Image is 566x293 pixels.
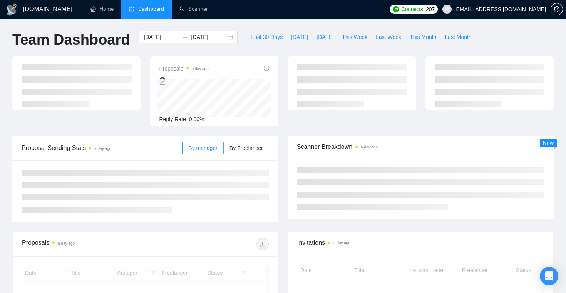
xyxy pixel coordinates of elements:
[264,66,269,71] span: info-circle
[22,238,146,250] div: Proposals
[6,3,18,16] img: logo
[405,31,440,43] button: This Month
[333,241,350,245] time: a day ago
[94,146,111,151] time: a day ago
[229,145,263,151] span: By Freelancer
[316,33,333,41] span: [DATE]
[540,267,558,285] div: Open Intercom Messenger
[159,116,186,122] span: Reply Rate
[410,33,436,41] span: This Month
[90,6,114,12] a: homeHome
[192,67,209,71] time: a day ago
[22,143,182,153] span: Proposal Sending Stats
[287,31,312,43] button: [DATE]
[144,33,179,41] input: Start date
[189,116,204,122] span: 0.00%
[182,34,188,40] span: to
[551,6,563,12] a: setting
[444,7,450,12] span: user
[247,31,287,43] button: Last 30 Days
[543,140,554,146] span: New
[372,31,405,43] button: Last Week
[179,6,208,12] a: searchScanner
[138,6,164,12] span: Dashboard
[312,31,338,43] button: [DATE]
[440,31,476,43] button: Last Month
[159,64,209,73] span: Proposals
[182,34,188,40] span: swap-right
[12,31,130,49] h1: Team Dashboard
[251,33,283,41] span: Last 30 Days
[426,5,434,13] span: 207
[551,6,563,12] span: setting
[58,241,75,246] time: a day ago
[188,145,217,151] span: By manager
[191,33,226,41] input: End date
[297,142,544,152] span: Scanner Breakdown
[342,33,367,41] span: This Week
[129,6,134,12] span: dashboard
[393,6,399,12] img: upwork-logo.png
[297,238,544,248] span: Invitations
[338,31,372,43] button: This Week
[401,5,424,13] span: Connects:
[445,33,471,41] span: Last Month
[376,33,401,41] span: Last Week
[361,145,378,149] time: a day ago
[551,3,563,15] button: setting
[159,74,209,89] div: 2
[291,33,308,41] span: [DATE]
